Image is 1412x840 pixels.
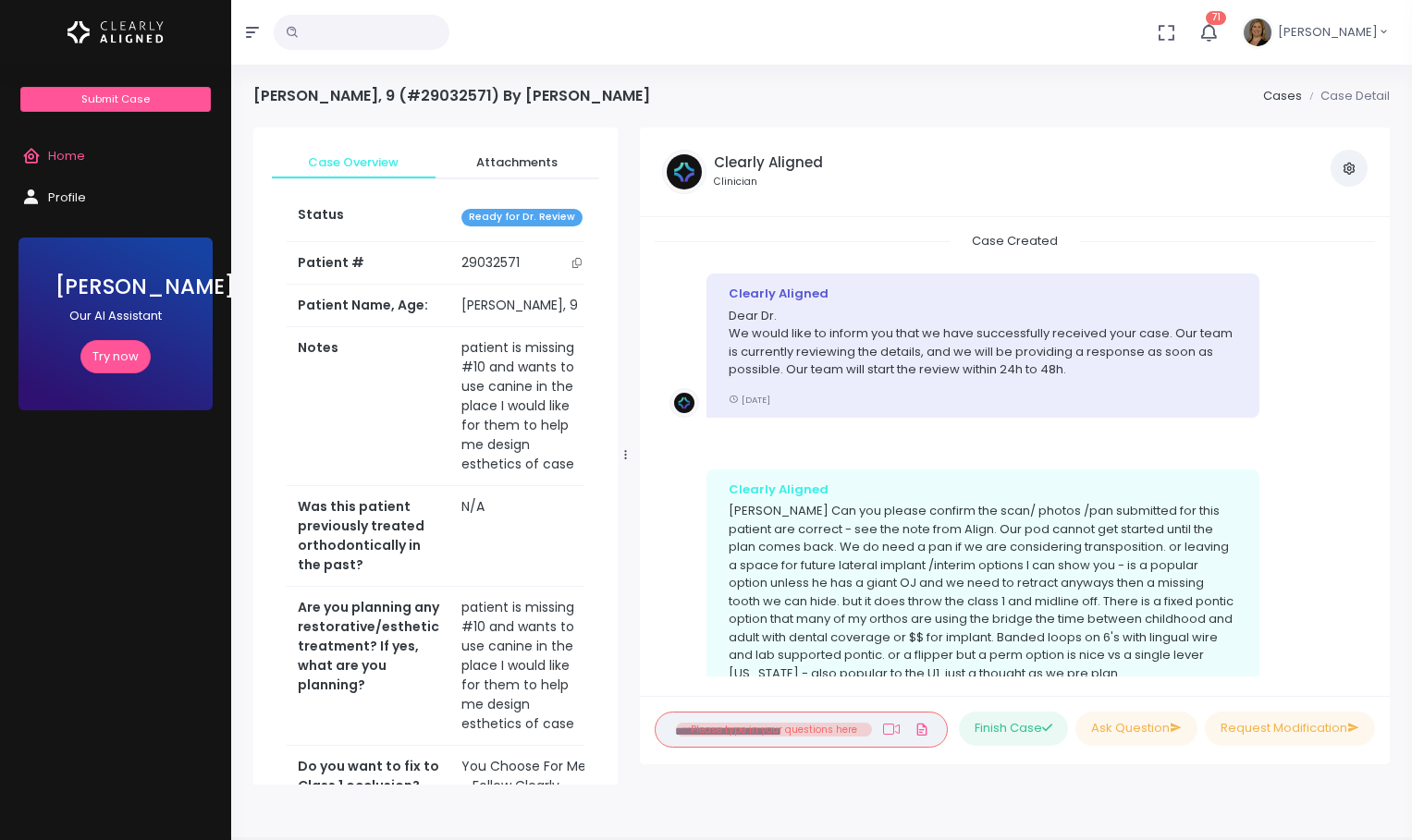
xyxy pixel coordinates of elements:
li: Please type in your questions here [676,723,872,737]
th: Notes [287,327,450,486]
div: Clearly Aligned [729,285,1237,303]
th: Was this patient previously treated orthodontically in the past? [287,486,450,587]
span: Attachments [450,153,584,172]
span: Profile [48,189,86,206]
span: Submit Case [81,91,150,106]
small: Clinician [714,175,823,189]
small: [DATE] [729,394,770,406]
th: Patient Name, Age: [287,285,450,327]
a: Submit Case [20,87,210,112]
span: Ready for Dr. Review [461,209,583,226]
td: 29032571 [450,242,601,285]
h5: Clearly Aligned [714,154,823,171]
th: Are you planning any restorative/esthetic treatment? If yes, what are you planning? [287,587,450,746]
p: [PERSON_NAME] Can you please confirm the scan/ photos /pan submitted for this patient are correct... [729,502,1237,682]
a: Add Files [911,712,933,746]
img: Header Avatar [1241,16,1274,49]
th: Patient # [287,241,450,285]
span: 71 [1206,11,1226,25]
span: Home [48,147,85,164]
p: Our AI Assistant [55,307,176,325]
button: Request Modification [1205,712,1375,746]
p: Dear Dr. We would like to inform you that we have successfully received your case. Our team is cu... [729,307,1237,379]
img: Logo Horizontal [68,13,164,52]
td: patient is missing #10 and wants to use canine in the place I would like for them to help me desi... [450,587,601,746]
div: scrollable content [655,232,1375,677]
td: [PERSON_NAME], 9 [450,285,601,327]
td: patient is missing #10 and wants to use canine in the place I would like for them to help me desi... [450,327,601,486]
button: Ask Question [1075,712,1197,746]
a: Cases [1263,87,1302,104]
th: Status [287,194,450,241]
h3: [PERSON_NAME] [55,274,176,299]
button: Finish Case [959,712,1068,746]
div: scrollable content [253,128,618,785]
a: Add Loom Video [879,722,903,737]
span: Case Overview [287,153,421,172]
div: Clearly Aligned [729,481,1237,499]
span: Case Created [950,226,1080,255]
li: Case Detail [1302,87,1390,105]
a: Try now [80,340,151,374]
h4: [PERSON_NAME], 9 (#29032571) By [PERSON_NAME] [253,87,650,104]
td: N/A [450,486,601,587]
span: [PERSON_NAME] [1278,23,1378,42]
